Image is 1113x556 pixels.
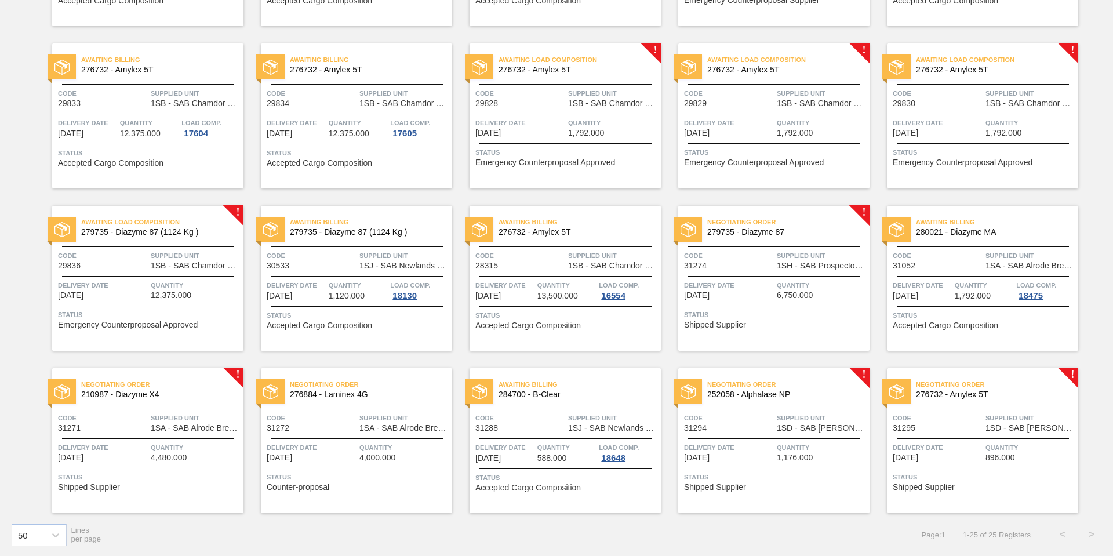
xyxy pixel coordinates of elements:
span: 279735 - Diazyme 87 [707,228,860,237]
span: 284700 - B-Clear [499,390,652,399]
span: 12,375.000 [120,129,161,138]
span: 07/18/2025 [58,129,83,138]
span: Supplied Unit [985,88,1075,99]
span: Awaiting Load Composition [707,54,870,66]
span: Status [893,471,1075,483]
span: Quantity [329,117,388,129]
span: Delivery Date [58,117,117,129]
a: Load Comp.18475 [1016,279,1075,300]
span: Lines per page [71,526,101,543]
span: 09/01/2025 [684,291,710,300]
span: 280021 - Diazyme MA [916,228,1069,237]
img: status [472,222,487,237]
span: 07/25/2025 [684,129,710,137]
span: Code [58,250,148,261]
span: Status [475,310,658,321]
span: Quantity [777,442,867,453]
div: 17605 [390,129,419,138]
span: Status [267,310,449,321]
span: Supplied Unit [359,412,449,424]
span: 08/13/2025 [475,292,501,300]
span: 1SB - SAB Chamdor Brewery [568,99,658,108]
span: Accepted Cargo Composition [475,321,581,330]
span: 31271 [58,424,81,433]
span: Quantity [777,279,867,291]
span: 1SD - SAB Rosslyn Brewery [777,424,867,433]
span: 252058 - Alphalase NP [707,390,860,399]
span: 31274 [684,261,707,270]
span: 276732 - Amylex 5T [499,228,652,237]
span: 1SB - SAB Chamdor Brewery [151,99,241,108]
span: Supplied Unit [151,250,241,261]
span: Code [475,88,565,99]
span: Delivery Date [893,279,952,291]
span: 276732 - Amylex 5T [290,66,443,74]
div: 17604 [181,129,210,138]
img: status [472,60,487,75]
span: 29836 [58,261,81,270]
div: 16554 [599,291,628,300]
span: 1SJ - SAB Newlands Brewery [359,261,449,270]
span: Code [267,412,357,424]
img: status [889,384,904,399]
span: Shipped Supplier [58,483,120,492]
span: Supplied Unit [985,250,1075,261]
span: Status [58,471,241,483]
span: Shipped Supplier [684,483,746,492]
span: 31272 [267,424,289,433]
img: status [681,222,696,237]
span: Awaiting Load Composition [81,216,243,228]
a: Load Comp.16554 [599,279,658,300]
span: Awaiting Load Composition [499,54,661,66]
span: Code [475,250,565,261]
span: Status [684,471,867,483]
span: Status [267,147,449,159]
span: 1,792.000 [955,292,991,300]
span: Negotiating Order [290,379,452,390]
span: Delivery Date [684,117,774,129]
span: 279735 - Diazyme 87 (1124 Kg ) [81,228,234,237]
span: 1SJ - SAB Newlands Brewery [568,424,658,433]
span: Quantity [151,442,241,453]
span: 31294 [684,424,707,433]
span: 4,480.000 [151,453,187,462]
span: Supplied Unit [359,250,449,261]
span: 276732 - Amylex 5T [916,390,1069,399]
a: !statusNegotiating Order252058 - Alphalase NPCode31294Supplied Unit1SD - SAB [PERSON_NAME]Deliver... [661,368,870,513]
span: Status [684,309,867,321]
span: 29828 [475,99,498,108]
a: !statusAwaiting Load Composition279735 - Diazyme 87 (1124 Kg )Code29836Supplied Unit1SB - SAB Cha... [35,206,243,351]
span: 09/10/2025 [475,454,501,463]
span: Status [58,309,241,321]
span: Quantity [985,442,1075,453]
span: Accepted Cargo Composition [893,321,998,330]
span: Accepted Cargo Composition [58,159,163,168]
a: statusAwaiting Billing276732 - Amylex 5TCode29833Supplied Unit1SB - SAB Chamdor BreweryDelivery D... [35,43,243,188]
img: status [681,60,696,75]
a: !statusNegotiating Order279735 - Diazyme 87Code31274Supplied Unit1SH - SAB Prospecton BreweryDeli... [661,206,870,351]
span: Awaiting Billing [499,379,661,390]
span: 07/25/2025 [893,129,918,137]
span: 09/03/2025 [267,453,292,462]
img: status [681,384,696,399]
span: Accepted Cargo Composition [475,484,581,492]
span: 07/25/2025 [475,129,501,137]
span: Supplied Unit [777,250,867,261]
span: Supplied Unit [568,412,658,424]
span: Delivery Date [267,442,357,453]
span: 09/02/2025 [893,292,918,300]
span: Code [267,250,357,261]
span: Code [893,88,983,99]
span: 1,792.000 [568,129,604,137]
span: 276732 - Amylex 5T [707,66,860,74]
span: Quantity [329,279,388,291]
span: Awaiting Load Composition [916,54,1078,66]
span: 1,120.000 [329,292,365,300]
span: Awaiting Billing [81,54,243,66]
span: Emergency Counterproposal Approved [893,158,1032,167]
span: Load Comp. [1016,279,1056,291]
span: 13,500.000 [537,292,578,300]
span: Accepted Cargo Composition [267,321,372,330]
span: Emergency Counterproposal Approved [475,158,615,167]
span: Accepted Cargo Composition [267,159,372,168]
